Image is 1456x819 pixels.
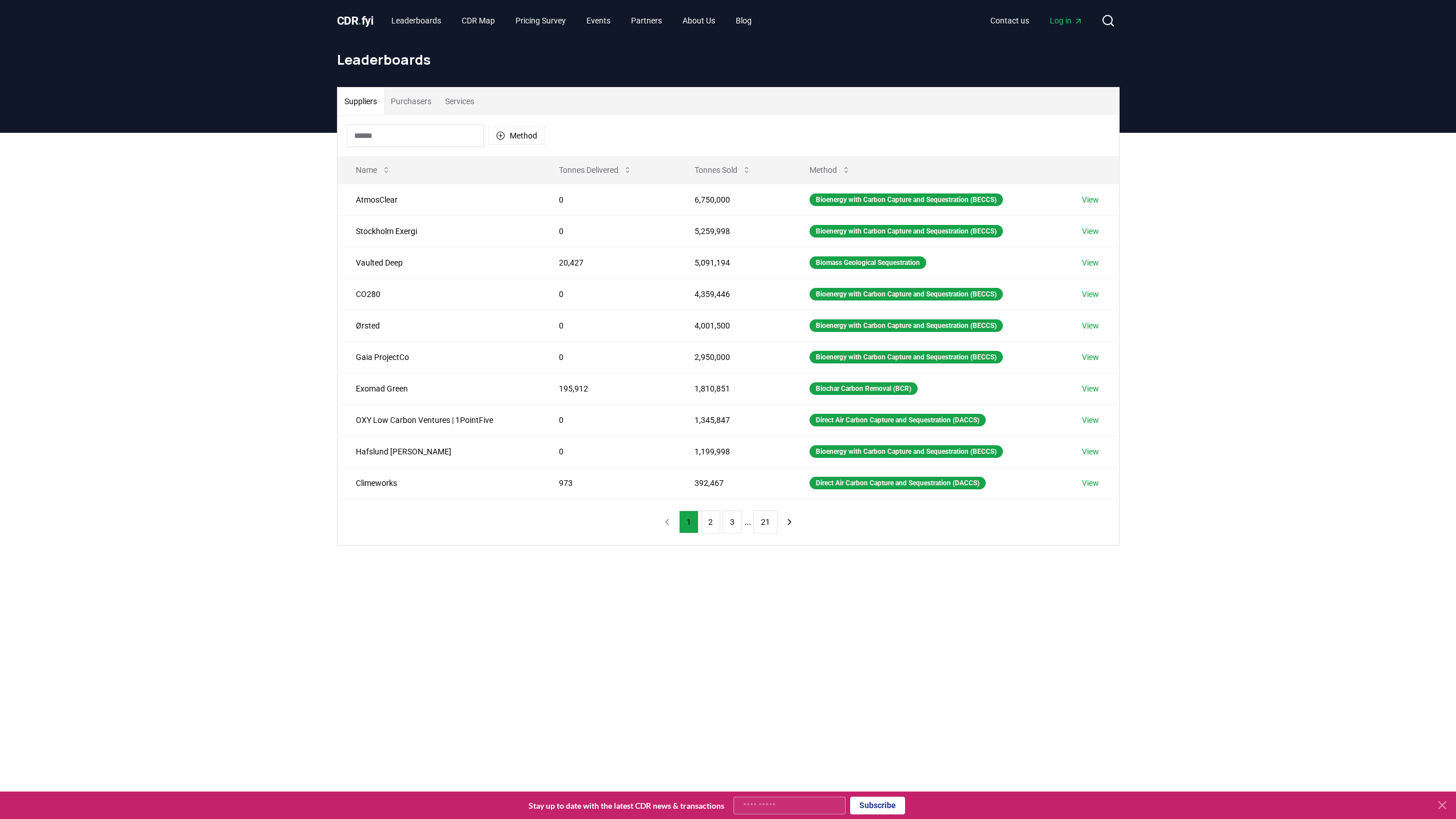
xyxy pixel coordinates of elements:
[338,88,384,115] button: Suppliers
[1041,10,1092,31] a: Log in
[676,215,791,247] td: 5,259,998
[676,436,791,467] td: 1,199,998
[810,414,986,426] div: Direct Air Carbon Capture and Sequestration (DACCS)
[506,10,575,31] a: Pricing Survey
[577,10,620,31] a: Events
[810,225,1003,238] div: Bioenergy with Carbon Capture and Sequestration (BECCS)
[1082,194,1099,205] a: View
[1082,288,1099,300] a: View
[382,10,761,31] nav: Main
[1050,15,1083,26] span: Log in
[338,373,541,404] td: Exomad Green
[727,10,761,31] a: Blog
[384,88,438,115] button: Purchasers
[780,511,799,533] button: next page
[1082,320,1099,331] a: View
[679,511,699,533] button: 1
[676,404,791,436] td: 1,345,847
[541,341,676,373] td: 0
[337,14,374,27] span: CDR fyi
[347,159,400,181] button: Name
[338,404,541,436] td: OXY Low Carbon Ventures | 1PointFive
[1082,383,1099,394] a: View
[337,50,1120,69] h1: Leaderboards
[541,278,676,310] td: 0
[541,404,676,436] td: 0
[685,159,760,181] button: Tonnes Sold
[438,88,481,115] button: Services
[358,14,362,27] span: .
[676,278,791,310] td: 4,359,446
[810,445,1003,458] div: Bioenergy with Carbon Capture and Sequestration (BECCS)
[810,288,1003,300] div: Bioenergy with Carbon Capture and Sequestration (BECCS)
[981,10,1038,31] a: Contact us
[810,382,918,395] div: Biochar Carbon Removal (BCR)
[676,310,791,341] td: 4,001,500
[541,436,676,467] td: 0
[676,247,791,278] td: 5,091,194
[541,184,676,215] td: 0
[744,515,751,529] li: ...
[1082,257,1099,268] a: View
[676,373,791,404] td: 1,810,851
[701,511,720,533] button: 2
[723,511,742,533] button: 3
[550,159,641,181] button: Tonnes Delivered
[338,436,541,467] td: Hafslund [PERSON_NAME]
[1082,351,1099,363] a: View
[338,247,541,278] td: Vaulted Deep
[673,10,724,31] a: About Us
[810,477,986,489] div: Direct Air Carbon Capture and Sequestration (DACCS)
[810,351,1003,363] div: Bioenergy with Carbon Capture and Sequestration (BECCS)
[800,159,860,181] button: Method
[810,256,926,269] div: Biomass Geological Sequestration
[753,511,777,533] button: 21
[981,10,1092,31] nav: Main
[541,215,676,247] td: 0
[338,467,541,498] td: Climeworks
[338,215,541,247] td: Stockholm Exergi
[337,13,374,29] a: CDR.fyi
[541,310,676,341] td: 0
[1082,225,1099,237] a: View
[676,341,791,373] td: 2,950,000
[338,310,541,341] td: Ørsted
[676,184,791,215] td: 6,750,000
[676,467,791,498] td: 392,467
[1082,446,1099,457] a: View
[338,341,541,373] td: Gaia ProjectCo
[541,247,676,278] td: 20,427
[1082,414,1099,426] a: View
[453,10,504,31] a: CDR Map
[1082,477,1099,489] a: View
[338,184,541,215] td: AtmosClear
[338,278,541,310] td: CO280
[541,373,676,404] td: 195,912
[382,10,450,31] a: Leaderboards
[622,10,671,31] a: Partners
[810,193,1003,206] div: Bioenergy with Carbon Capture and Sequestration (BECCS)
[810,319,1003,332] div: Bioenergy with Carbon Capture and Sequestration (BECCS)
[489,126,545,145] button: Method
[541,467,676,498] td: 973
